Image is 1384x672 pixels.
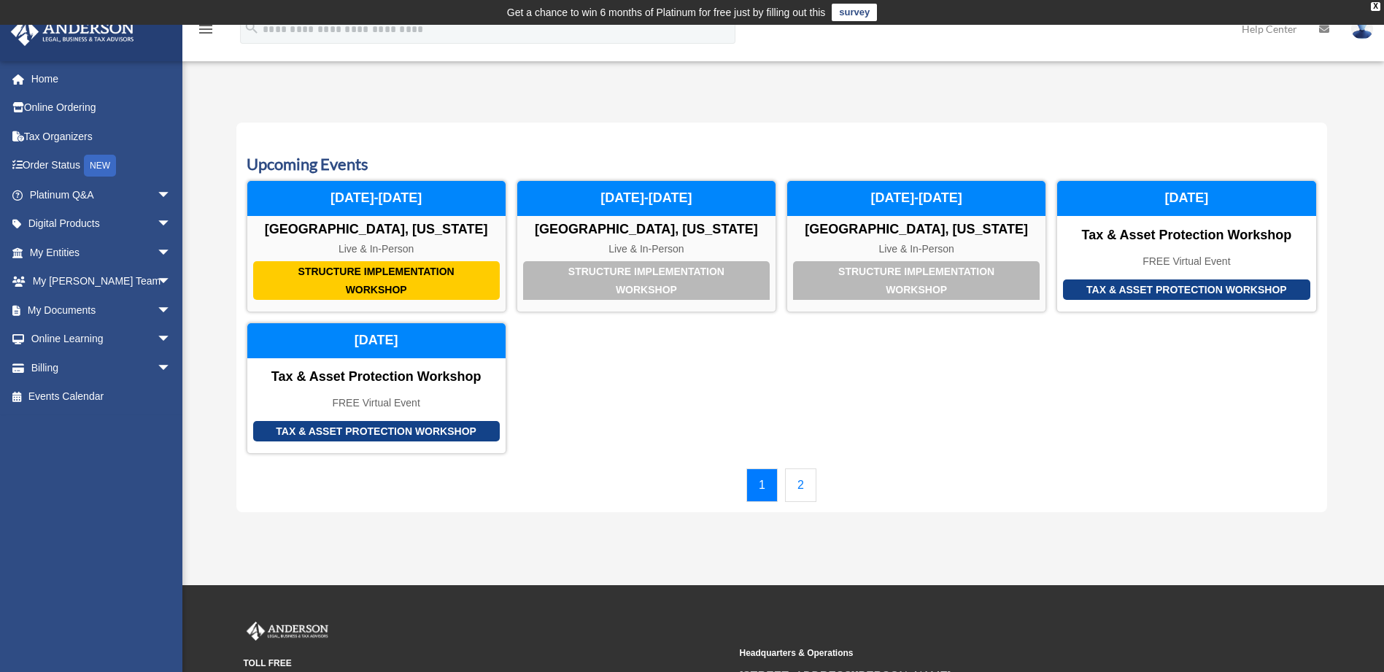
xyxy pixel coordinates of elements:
[10,151,193,181] a: Order StatusNEW
[244,20,260,36] i: search
[10,267,193,296] a: My [PERSON_NAME] Teamarrow_drop_down
[517,222,776,238] div: [GEOGRAPHIC_DATA], [US_STATE]
[10,382,186,412] a: Events Calendar
[247,397,506,409] div: FREE Virtual Event
[787,222,1045,238] div: [GEOGRAPHIC_DATA], [US_STATE]
[7,18,139,46] img: Anderson Advisors Platinum Portal
[253,261,500,300] div: Structure Implementation Workshop
[157,209,186,239] span: arrow_drop_down
[84,155,116,177] div: NEW
[785,468,816,502] a: 2
[517,181,776,216] div: [DATE]-[DATE]
[10,64,193,93] a: Home
[10,325,193,354] a: Online Learningarrow_drop_down
[1056,180,1316,312] a: Tax & Asset Protection Workshop Tax & Asset Protection Workshop FREE Virtual Event [DATE]
[787,181,1045,216] div: [DATE]-[DATE]
[10,353,193,382] a: Billingarrow_drop_down
[517,243,776,255] div: Live & In-Person
[197,26,214,38] a: menu
[157,267,186,297] span: arrow_drop_down
[253,421,500,442] div: Tax & Asset Protection Workshop
[786,180,1046,312] a: Structure Implementation Workshop [GEOGRAPHIC_DATA], [US_STATE] Live & In-Person [DATE]-[DATE]
[10,180,193,209] a: Platinum Q&Aarrow_drop_down
[1057,181,1315,216] div: [DATE]
[1063,279,1310,301] div: Tax & Asset Protection Workshop
[157,353,186,383] span: arrow_drop_down
[244,656,730,671] small: TOLL FREE
[832,4,877,21] a: survey
[247,181,506,216] div: [DATE]-[DATE]
[787,243,1045,255] div: Live & In-Person
[740,646,1226,661] small: Headquarters & Operations
[247,323,506,454] a: Tax & Asset Protection Workshop Tax & Asset Protection Workshop FREE Virtual Event [DATE]
[1371,2,1380,11] div: close
[1057,228,1315,244] div: Tax & Asset Protection Workshop
[247,369,506,385] div: Tax & Asset Protection Workshop
[247,180,506,312] a: Structure Implementation Workshop [GEOGRAPHIC_DATA], [US_STATE] Live & In-Person [DATE]-[DATE]
[793,261,1040,300] div: Structure Implementation Workshop
[247,153,1317,176] h3: Upcoming Events
[10,296,193,325] a: My Documentsarrow_drop_down
[746,468,778,502] a: 1
[1351,18,1373,39] img: User Pic
[157,238,186,268] span: arrow_drop_down
[247,222,506,238] div: [GEOGRAPHIC_DATA], [US_STATE]
[247,243,506,255] div: Live & In-Person
[247,323,506,358] div: [DATE]
[10,122,193,151] a: Tax Organizers
[523,261,770,300] div: Structure Implementation Workshop
[244,622,331,641] img: Anderson Advisors Platinum Portal
[1057,255,1315,268] div: FREE Virtual Event
[10,238,193,267] a: My Entitiesarrow_drop_down
[517,180,776,312] a: Structure Implementation Workshop [GEOGRAPHIC_DATA], [US_STATE] Live & In-Person [DATE]-[DATE]
[507,4,826,21] div: Get a chance to win 6 months of Platinum for free just by filling out this
[157,325,186,355] span: arrow_drop_down
[157,296,186,325] span: arrow_drop_down
[157,180,186,210] span: arrow_drop_down
[197,20,214,38] i: menu
[10,209,193,239] a: Digital Productsarrow_drop_down
[10,93,193,123] a: Online Ordering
